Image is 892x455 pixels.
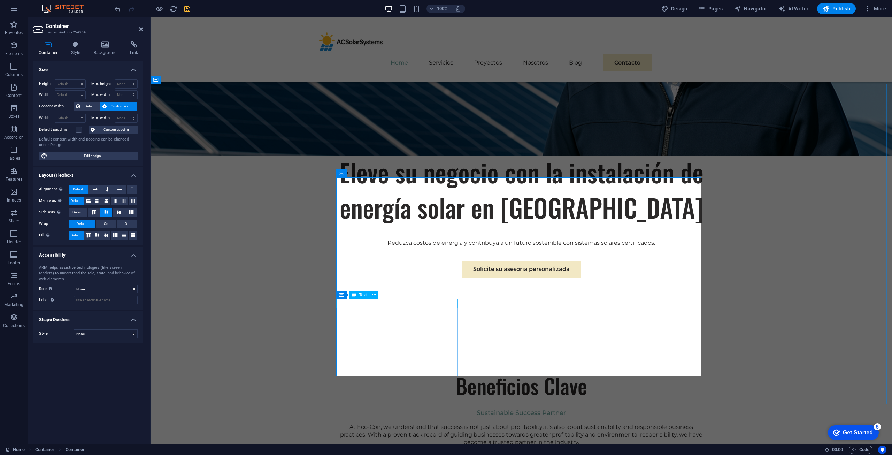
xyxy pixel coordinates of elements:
span: Click to select. Double-click to edit [35,446,55,454]
p: Footer [8,260,20,266]
label: Alignment [39,185,69,194]
p: Collections [3,323,24,328]
label: Default padding [39,126,76,134]
a: Click to cancel selection. Double-click to open Pages [6,446,25,454]
span: Default [72,208,83,217]
h4: Shape Dividers [33,311,143,324]
button: Custom spacing [89,126,138,134]
span: Publish [823,5,850,12]
label: Width [39,116,55,120]
label: Content width [39,102,74,111]
button: Default [69,185,88,194]
button: Publish [817,3,856,14]
i: Undo: Delete elements (Ctrl+Z) [114,5,122,13]
nav: breadcrumb [35,446,85,454]
button: Edit design [39,152,138,160]
p: Accordion [4,135,24,140]
p: Images [7,197,21,203]
label: Min. width [91,93,115,97]
label: Side axis [39,208,69,217]
button: Default [69,197,84,205]
span: Default [73,185,84,194]
span: : [837,447,838,452]
p: Columns [5,72,23,77]
span: Code [852,446,869,454]
div: 5 [52,1,59,8]
button: Default [69,208,87,217]
span: Custom width [109,102,136,111]
span: Edit design [49,152,136,160]
h4: Style [66,41,89,56]
span: Design [661,5,687,12]
button: Off [117,220,137,228]
span: Text [359,293,367,297]
div: Design (Ctrl+Alt+Y) [659,3,690,14]
button: Usercentrics [878,446,886,454]
i: On resize automatically adjust zoom level to fit chosen device. [455,6,461,12]
h2: Container [46,23,143,29]
label: Min. height [91,82,115,86]
button: Code [849,446,872,454]
p: Forms [8,281,20,287]
h4: Background [89,41,125,56]
p: Favorites [5,30,23,36]
p: Tables [8,156,20,161]
h6: Session time [825,446,843,454]
p: Elements [5,51,23,56]
h6: 100% [437,5,448,13]
span: Click to select. Double-click to edit [66,446,85,454]
p: Marketing [4,302,23,308]
label: Label [39,296,74,304]
span: Custom spacing [97,126,136,134]
span: Navigator [734,5,767,12]
span: AI Writer [778,5,809,12]
button: 100% [426,5,451,13]
p: Boxes [8,114,20,119]
button: Pages [695,3,725,14]
i: Save (Ctrl+S) [183,5,191,13]
label: Main axis [39,197,69,205]
label: Wrap [39,220,69,228]
button: More [861,3,889,14]
span: Role [39,285,54,293]
span: Style [39,331,48,336]
div: Get Started [21,8,51,14]
button: Navigator [731,3,770,14]
h4: Link [125,41,143,56]
button: undo [113,5,122,13]
p: Content [6,93,22,98]
img: Editor Logo [40,5,92,13]
h4: Size [33,61,143,74]
input: Use a descriptive name [74,296,138,304]
button: Custom width [100,102,138,111]
p: Slider [9,218,20,224]
span: More [864,5,886,12]
span: Default [71,197,82,205]
label: Width [39,93,55,97]
button: save [183,5,191,13]
div: Get Started 5 items remaining, 0% complete [6,3,56,18]
label: Min. width [91,116,115,120]
button: reload [169,5,177,13]
h4: Accessibility [33,247,143,259]
label: Fill [39,231,69,240]
button: Click here to leave preview mode and continue editing [155,5,163,13]
h3: Element #ed-889254964 [46,29,129,36]
span: 00 00 [832,446,843,454]
h4: Container [33,41,66,56]
button: Default [69,220,95,228]
button: Default [69,231,84,240]
label: Height [39,82,55,86]
button: Design [659,3,690,14]
p: Features [6,176,22,182]
p: Header [7,239,21,245]
button: AI Writer [776,3,812,14]
span: On [104,220,108,228]
i: Reload page [169,5,177,13]
div: ARIA helps assistive technologies (like screen readers) to understand the role, state, and behavi... [39,265,138,282]
span: Off [125,220,129,228]
span: Pages [698,5,723,12]
span: Default [82,102,98,111]
button: On [96,220,116,228]
span: Default [77,220,87,228]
